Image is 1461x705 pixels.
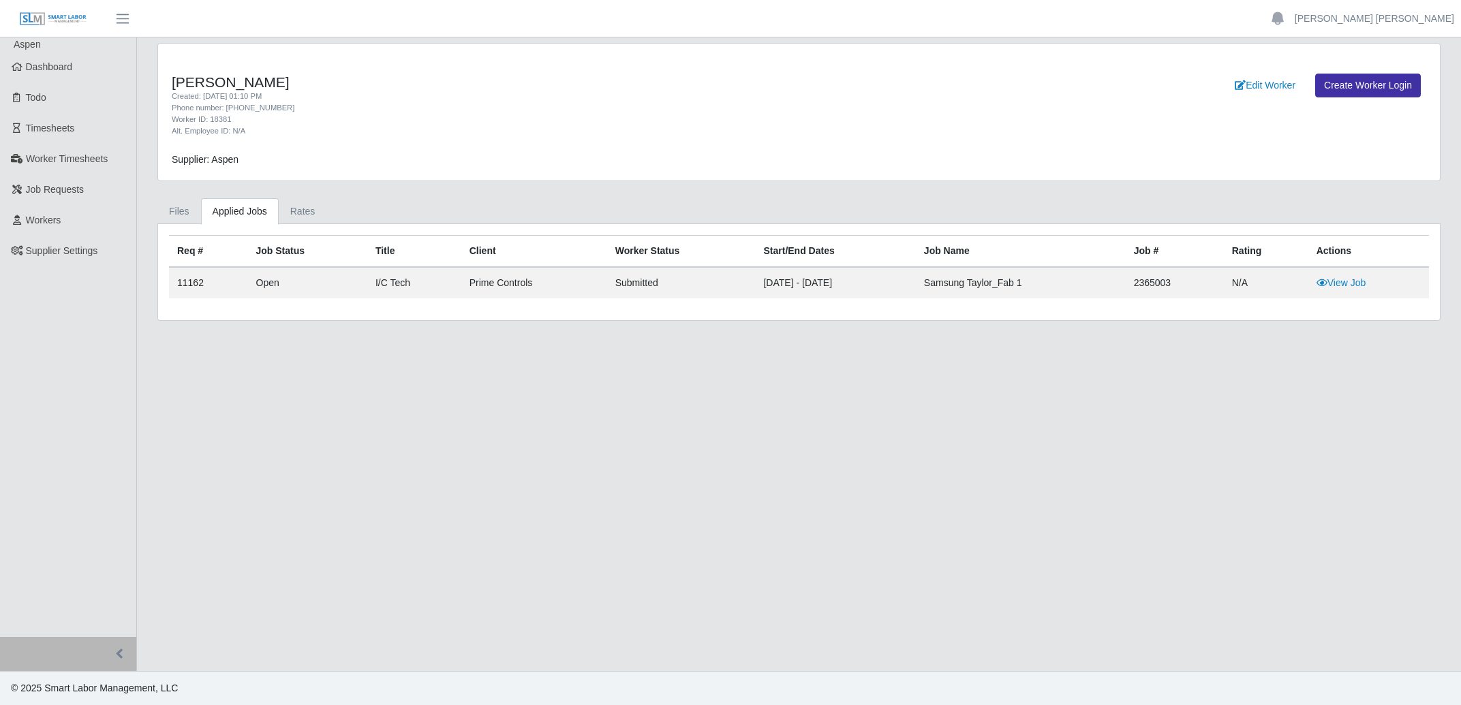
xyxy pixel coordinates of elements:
[1315,74,1421,97] a: Create Worker Login
[248,236,367,268] th: Job Status
[19,12,87,27] img: SLM Logo
[172,114,895,125] div: Worker ID: 18381
[26,153,108,164] span: Worker Timesheets
[26,61,73,72] span: Dashboard
[755,267,915,298] td: [DATE] - [DATE]
[607,236,756,268] th: Worker Status
[248,267,367,298] td: Open
[461,236,607,268] th: Client
[916,267,1126,298] td: Samsung Taylor_Fab 1
[1295,12,1454,26] a: [PERSON_NAME] [PERSON_NAME]
[172,102,895,114] div: Phone number: [PHONE_NUMBER]
[1308,236,1429,268] th: Actions
[26,215,61,225] span: Workers
[1226,74,1304,97] a: Edit Worker
[201,198,279,225] a: Applied Jobs
[279,198,327,225] a: Rates
[1126,236,1224,268] th: Job #
[169,267,248,298] td: 11162
[1126,267,1224,298] td: 2365003
[26,123,75,134] span: Timesheets
[26,245,98,256] span: Supplier Settings
[11,683,178,693] span: © 2025 Smart Labor Management, LLC
[755,236,915,268] th: Start/End Dates
[172,74,895,91] h4: [PERSON_NAME]
[26,92,46,103] span: Todo
[367,267,461,298] td: I/C Tech
[172,154,239,165] span: Supplier: Aspen
[607,267,756,298] td: submitted
[157,198,201,225] a: Files
[916,236,1126,268] th: Job Name
[14,39,41,50] span: Aspen
[172,91,895,102] div: Created: [DATE] 01:10 PM
[1224,236,1308,268] th: Rating
[1317,277,1366,288] a: View Job
[367,236,461,268] th: Title
[1224,267,1308,298] td: N/A
[26,184,84,195] span: Job Requests
[172,125,895,137] div: Alt. Employee ID: N/A
[169,236,248,268] th: Req #
[461,267,607,298] td: Prime Controls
